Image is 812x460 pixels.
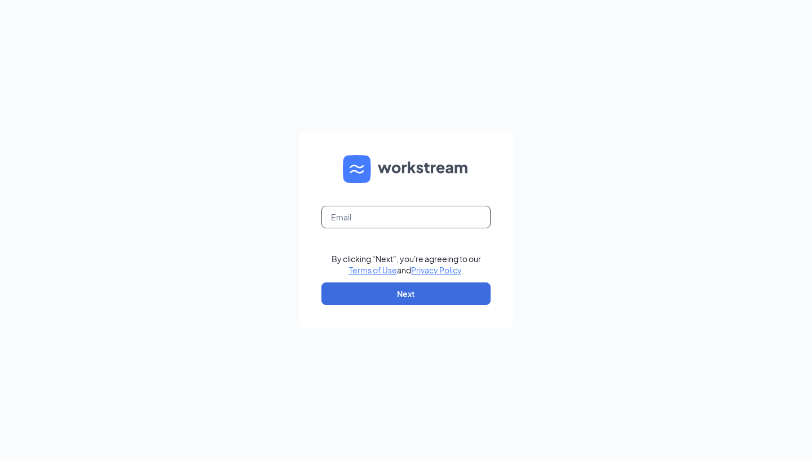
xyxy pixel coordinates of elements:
a: Privacy Policy [411,265,461,275]
input: Email [321,206,491,228]
img: WS logo and Workstream text [343,155,469,183]
a: Terms of Use [349,265,397,275]
button: Next [321,282,491,305]
div: By clicking "Next", you're agreeing to our and . [332,253,481,276]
